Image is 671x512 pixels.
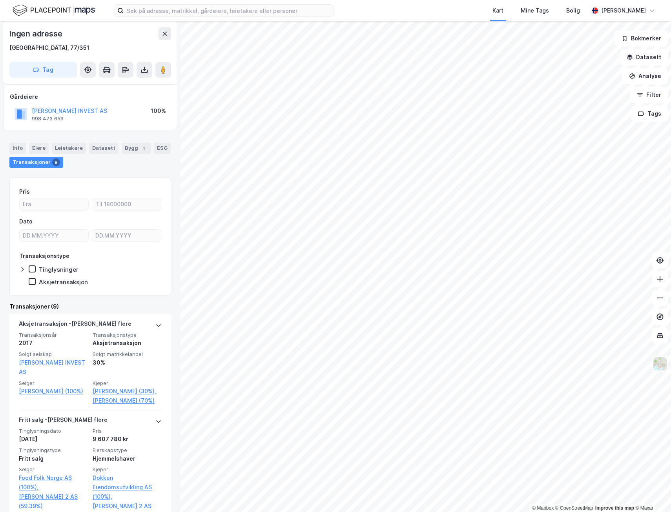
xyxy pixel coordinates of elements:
[19,454,88,463] div: Fritt salg
[555,505,593,511] a: OpenStreetMap
[615,31,668,46] button: Bokmerker
[653,356,667,371] img: Z
[93,332,162,338] span: Transaksjonstype
[9,43,89,53] div: [GEOGRAPHIC_DATA], 77/351
[19,351,88,358] span: Solgt selskap
[19,415,108,428] div: Fritt salg - [PERSON_NAME] flere
[19,466,88,473] span: Selger
[52,143,86,154] div: Leietakere
[566,6,580,15] div: Bolig
[19,217,33,226] div: Dato
[122,143,151,154] div: Bygg
[631,106,668,122] button: Tags
[622,68,668,84] button: Analyse
[9,157,63,168] div: Transaksjoner
[151,106,166,116] div: 100%
[9,62,77,78] button: Tag
[124,5,333,16] input: Søk på adresse, matrikkel, gårdeiere, leietakere eller personer
[492,6,503,15] div: Kart
[93,447,162,454] span: Eierskapstype
[19,434,88,444] div: [DATE]
[9,143,26,154] div: Info
[19,332,88,338] span: Transaksjonsår
[93,473,162,501] a: Dokken Eiendomsutvikling AS (100%),
[19,338,88,348] div: 2017
[93,387,162,396] a: [PERSON_NAME] (30%),
[93,428,162,434] span: Pris
[39,266,78,273] div: Tinglysninger
[9,302,171,311] div: Transaksjoner (9)
[93,434,162,444] div: 9 607 780 kr
[93,358,162,367] div: 30%
[93,454,162,463] div: Hjemmelshaver
[93,351,162,358] span: Solgt matrikkelandel
[630,87,668,103] button: Filter
[19,473,88,492] a: Food Folk Norge AS (100%),
[19,428,88,434] span: Tinglysningsdato
[89,143,119,154] div: Datasett
[9,27,64,40] div: Ingen adresse
[19,380,88,387] span: Selger
[39,278,88,286] div: Aksjetransaksjon
[595,505,634,511] a: Improve this map
[19,492,88,511] a: [PERSON_NAME] 2 AS (59.39%)
[20,230,88,241] input: DD.MM.YYYY
[93,396,162,405] a: [PERSON_NAME] (70%)
[29,143,49,154] div: Eiere
[521,6,549,15] div: Mine Tags
[19,251,69,261] div: Transaksjonstype
[93,466,162,473] span: Kjøper
[20,198,88,210] input: Fra
[19,359,85,375] a: [PERSON_NAME] INVEST AS
[19,319,131,332] div: Aksjetransaksjon - [PERSON_NAME] flere
[32,116,64,122] div: 998 473 659
[19,187,30,196] div: Pris
[601,6,646,15] div: [PERSON_NAME]
[19,387,88,396] a: [PERSON_NAME] (100%)
[92,230,161,241] input: DD.MM.YYYY
[632,474,671,512] iframe: Chat Widget
[93,338,162,348] div: Aksjetransaksjon
[140,144,148,152] div: 1
[93,380,162,387] span: Kjøper
[154,143,171,154] div: ESG
[10,92,171,102] div: Gårdeiere
[13,4,95,17] img: logo.f888ab2527a4732fd821a326f86c7f29.svg
[19,447,88,454] span: Tinglysningstype
[532,505,554,511] a: Mapbox
[52,158,60,166] div: 9
[620,49,668,65] button: Datasett
[92,198,161,210] input: Til 18000000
